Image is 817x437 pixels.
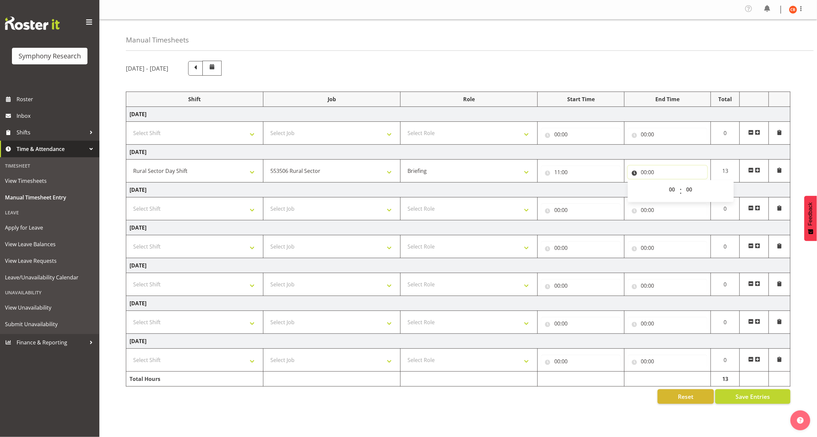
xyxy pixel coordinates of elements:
span: View Unavailability [5,303,94,313]
span: Inbox [17,111,96,121]
td: [DATE] [126,334,790,349]
div: Leave [2,206,98,219]
a: Apply for Leave [2,219,98,236]
td: [DATE] [126,145,790,160]
input: Click to select... [628,355,708,368]
td: 13 [711,160,740,182]
div: Total [714,95,736,103]
input: Click to select... [541,279,621,292]
input: Click to select... [628,128,708,141]
input: Click to select... [628,166,708,179]
span: View Leave Requests [5,256,94,266]
input: Click to select... [541,317,621,330]
button: Feedback - Show survey [804,196,817,241]
td: 0 [711,349,740,372]
td: 0 [711,197,740,220]
span: View Timesheets [5,176,94,186]
input: Click to select... [541,166,621,179]
div: Unavailability [2,286,98,299]
td: [DATE] [126,220,790,235]
a: Leave/Unavailability Calendar [2,269,98,286]
td: 0 [711,273,740,296]
td: 0 [711,122,740,145]
div: End Time [628,95,708,103]
span: : [680,183,682,199]
input: Click to select... [541,128,621,141]
td: 0 [711,311,740,334]
span: Leave/Unavailability Calendar [5,272,94,282]
span: Reset [678,392,693,401]
td: [DATE] [126,182,790,197]
a: View Leave Requests [2,253,98,269]
button: Reset [658,389,714,404]
input: Click to select... [628,279,708,292]
span: Finance & Reporting [17,337,86,347]
td: [DATE] [126,258,790,273]
div: Symphony Research [19,51,81,61]
h5: [DATE] - [DATE] [126,65,168,72]
span: Apply for Leave [5,223,94,233]
input: Click to select... [541,241,621,255]
span: Time & Attendance [17,144,86,154]
td: [DATE] [126,107,790,122]
div: Start Time [541,95,621,103]
input: Click to select... [628,317,708,330]
input: Click to select... [541,203,621,217]
button: Save Entries [715,389,790,404]
a: Manual Timesheet Entry [2,189,98,206]
div: Job [267,95,397,103]
input: Click to select... [628,241,708,255]
img: Rosterit website logo [5,17,60,30]
div: Timesheet [2,159,98,173]
span: Save Entries [735,392,770,401]
span: Submit Unavailability [5,319,94,329]
span: Shifts [17,127,86,137]
img: chelsea-bartlett11426.jpg [789,6,797,14]
div: Shift [130,95,260,103]
h4: Manual Timesheets [126,36,189,44]
div: Role [404,95,534,103]
span: Feedback [808,202,814,226]
span: View Leave Balances [5,239,94,249]
a: View Unavailability [2,299,98,316]
input: Click to select... [628,203,708,217]
td: [DATE] [126,296,790,311]
input: Click to select... [541,355,621,368]
a: View Leave Balances [2,236,98,253]
img: help-xxl-2.png [797,417,804,424]
span: Roster [17,94,96,104]
a: Submit Unavailability [2,316,98,332]
td: 13 [711,372,740,387]
span: Manual Timesheet Entry [5,192,94,202]
a: View Timesheets [2,173,98,189]
td: Total Hours [126,372,263,387]
td: 0 [711,235,740,258]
